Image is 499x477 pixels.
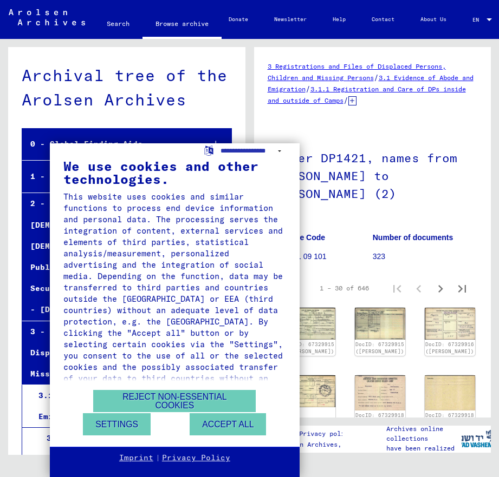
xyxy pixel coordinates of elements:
button: Accept all [190,413,266,435]
button: Settings [83,413,151,435]
div: We use cookies and other technologies. [63,160,286,186]
div: This website uses cookies and similar functions to process end device information and personal da... [63,191,286,395]
a: Imprint [119,453,153,463]
button: Reject non-essential cookies [93,390,256,412]
a: Privacy Policy [162,453,230,463]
